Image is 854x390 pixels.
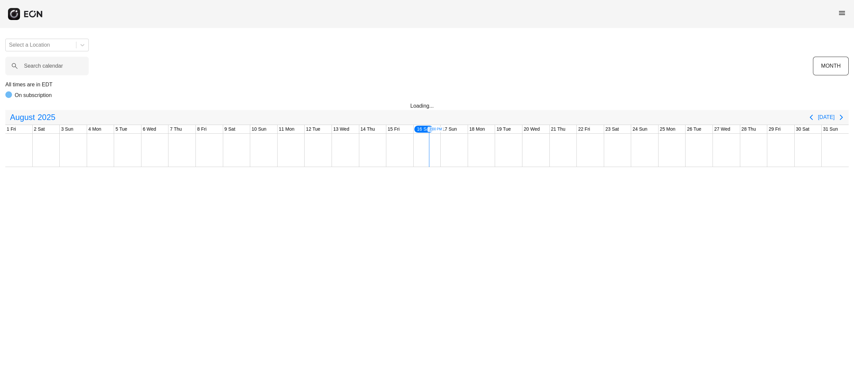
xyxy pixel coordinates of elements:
span: 2025 [36,111,57,124]
div: 13 Wed [332,125,351,133]
p: All times are in EDT [5,81,849,89]
p: On subscription [15,91,52,99]
div: 22 Fri [577,125,591,133]
div: 21 Thu [550,125,567,133]
div: 30 Sat [795,125,811,133]
div: 19 Tue [495,125,512,133]
div: 1 Fri [5,125,17,133]
div: 26 Tue [686,125,703,133]
div: 25 Mon [659,125,677,133]
div: 12 Tue [305,125,322,133]
div: 8 Fri [196,125,208,133]
div: 23 Sat [604,125,620,133]
button: Next page [835,111,848,124]
div: 14 Thu [359,125,376,133]
label: Search calendar [24,62,63,70]
div: 2 Sat [33,125,46,133]
div: 7 Thu [168,125,183,133]
span: August [9,111,36,124]
div: 18 Mon [468,125,486,133]
div: 6 Wed [141,125,157,133]
div: 20 Wed [522,125,541,133]
div: 15 Fri [386,125,401,133]
div: 17 Sun [441,125,458,133]
div: 31 Sun [822,125,839,133]
div: Loading... [410,102,444,110]
div: 3 Sun [60,125,75,133]
div: 16 Sat [414,125,434,133]
div: 9 Sat [223,125,237,133]
span: menu [838,9,846,17]
div: 5 Tue [114,125,128,133]
div: 4 Mon [87,125,103,133]
button: Previous page [805,111,818,124]
div: 10 Sun [250,125,268,133]
div: 24 Sun [631,125,649,133]
div: 11 Mon [278,125,296,133]
div: 29 Fri [767,125,782,133]
button: August2025 [6,111,59,124]
button: MONTH [813,57,849,75]
div: 28 Thu [740,125,757,133]
button: [DATE] [818,111,835,123]
div: 27 Wed [713,125,732,133]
